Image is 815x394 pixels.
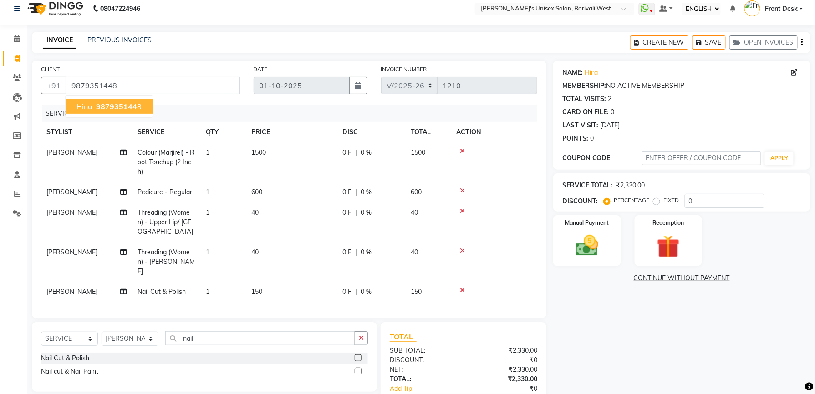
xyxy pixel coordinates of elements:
span: 40 [251,208,259,217]
span: 0 F [342,187,351,197]
th: STYLIST [41,122,132,142]
div: TOTAL: [383,374,464,384]
button: +91 [41,77,66,94]
th: ACTION [451,122,537,142]
span: [PERSON_NAME] [46,288,97,296]
img: _gift.svg [650,232,687,261]
span: hina [76,102,92,111]
div: SERVICE TOTAL: [562,181,613,190]
div: Nail Cut & Polish [41,354,89,363]
input: SEARCH BY NAME/MOBILE/EMAIL/CODE [66,77,240,94]
span: 0 % [361,187,372,197]
div: SERVICES [42,105,544,122]
img: _cash.svg [569,232,606,259]
span: 0 % [361,148,372,157]
div: ₹0 [477,384,544,394]
span: | [355,187,357,197]
div: 0 [611,107,615,117]
button: SAVE [692,35,726,50]
div: ₹2,330.00 [464,374,544,384]
div: 2 [608,94,612,104]
th: SERVICE [132,122,200,142]
label: INVOICE NUMBER [381,65,427,73]
span: Colour (Marjirel) - Root Touchup (2 Inch) [138,148,194,176]
span: 987935144 [96,102,137,111]
span: 1500 [251,148,266,157]
th: TOTAL [405,122,451,142]
input: ENTER OFFER / COUPON CODE [642,151,761,165]
span: 0 F [342,248,351,257]
span: | [355,287,357,297]
th: QTY [200,122,246,142]
span: 1 [206,288,209,296]
span: [PERSON_NAME] [46,188,97,196]
span: Nail Cut & Polish [138,288,186,296]
div: TOTAL VISITS: [562,94,606,104]
span: | [355,248,357,257]
div: POINTS: [562,134,588,143]
input: Search or Scan [165,331,355,345]
button: CREATE NEW [630,35,688,50]
label: PERCENTAGE [614,196,650,204]
div: 0 [590,134,594,143]
div: ₹2,330.00 [464,365,544,374]
span: 40 [411,248,418,256]
label: Redemption [653,219,684,227]
span: 0 F [342,208,351,217]
button: APPLY [765,152,794,165]
div: [DATE] [601,121,620,130]
th: DISC [337,122,405,142]
label: FIXED [664,196,679,204]
span: 1 [206,248,209,256]
span: TOTAL [390,332,417,342]
span: [PERSON_NAME] [46,208,97,217]
span: 0 % [361,248,372,257]
span: 1 [206,148,209,157]
div: NAME: [562,68,583,77]
span: Threading (Women) - [PERSON_NAME] [138,248,195,275]
img: Front Desk [744,0,760,16]
ngb-highlight: 8 [94,102,142,111]
a: INVOICE [43,32,76,49]
span: 40 [411,208,418,217]
span: 600 [411,188,422,196]
span: 600 [251,188,262,196]
a: CONTINUE WITHOUT PAYMENT [555,273,809,283]
span: Pedicure - Regular [138,188,192,196]
span: 150 [411,288,422,296]
label: CLIENT [41,65,60,73]
div: NET: [383,365,464,374]
span: 0 F [342,287,351,297]
span: [PERSON_NAME] [46,248,97,256]
span: 0 % [361,287,372,297]
a: Add Tip [383,384,477,394]
div: SUB TOTAL: [383,346,464,355]
span: Threading (Women) - Upper Lip/ [GEOGRAPHIC_DATA] [138,208,193,236]
label: Manual Payment [565,219,609,227]
span: | [355,208,357,217]
div: LAST VISIT: [562,121,599,130]
span: | [355,148,357,157]
label: DATE [254,65,268,73]
span: 0 % [361,208,372,217]
span: 1 [206,208,209,217]
span: 0 F [342,148,351,157]
a: Hina [585,68,598,77]
th: PRICE [246,122,337,142]
div: COUPON CODE [562,153,642,163]
div: MEMBERSHIP: [562,81,606,91]
span: 150 [251,288,262,296]
div: DISCOUNT: [383,355,464,365]
div: ₹0 [464,355,544,365]
div: DISCOUNT: [562,197,598,206]
span: 1 [206,188,209,196]
div: ₹2,330.00 [616,181,645,190]
span: [PERSON_NAME] [46,148,97,157]
button: OPEN INVOICES [729,35,798,50]
a: PREVIOUS INVOICES [87,36,152,44]
div: CARD ON FILE: [562,107,609,117]
span: 1500 [411,148,425,157]
div: NO ACTIVE MEMBERSHIP [562,81,801,91]
span: Front Desk [765,4,798,14]
span: 40 [251,248,259,256]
